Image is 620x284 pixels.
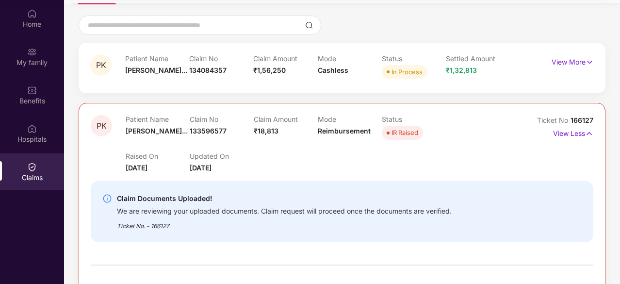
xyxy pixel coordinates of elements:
[117,216,452,231] div: Ticket No. - 166127
[190,164,212,172] span: [DATE]
[97,122,107,130] span: PK
[125,54,189,63] p: Patient Name
[392,128,418,137] div: IR Raised
[253,54,317,63] p: Claim Amount
[126,152,190,160] p: Raised On
[27,162,37,172] img: svg+xml;base64,PHN2ZyBpZD0iQ2xhaW0iIHhtbG5zPSJodHRwOi8vd3d3LnczLm9yZy8yMDAwL3N2ZyIgd2lkdGg9IjIwIi...
[117,193,452,204] div: Claim Documents Uploaded!
[318,66,348,74] span: Cashless
[446,54,510,63] p: Settled Amount
[553,126,593,139] p: View Less
[537,116,571,124] span: Ticket No
[126,115,190,123] p: Patient Name
[126,127,188,135] span: [PERSON_NAME]...
[392,67,423,77] div: In Process
[190,127,227,135] span: 133596577
[102,194,112,203] img: svg+xml;base64,PHN2ZyBpZD0iSW5mby0yMHgyMCIgeG1sbnM9Imh0dHA6Ly93d3cudzMub3JnLzIwMDAvc3ZnIiB3aWR0aD...
[318,54,382,63] p: Mode
[27,9,37,18] img: svg+xml;base64,PHN2ZyBpZD0iSG9tZSIgeG1sbnM9Imh0dHA6Ly93d3cudzMub3JnLzIwMDAvc3ZnIiB3aWR0aD0iMjAiIG...
[27,47,37,57] img: svg+xml;base64,PHN2ZyB3aWR0aD0iMjAiIGhlaWdodD0iMjAiIHZpZXdCb3g9IjAgMCAyMCAyMCIgZmlsbD0ibm9uZSIgeG...
[318,127,371,135] span: Reimbursement
[586,57,594,67] img: svg+xml;base64,PHN2ZyB4bWxucz0iaHR0cDovL3d3dy53My5vcmcvMjAwMC9zdmciIHdpZHRoPSIxNyIgaGVpZ2h0PSIxNy...
[305,21,313,29] img: svg+xml;base64,PHN2ZyBpZD0iU2VhcmNoLTMyeDMyIiB4bWxucz0iaHR0cDovL3d3dy53My5vcmcvMjAwMC9zdmciIHdpZH...
[117,204,452,216] div: We are reviewing your uploaded documents. Claim request will proceed once the documents are verif...
[189,66,227,74] span: 134084357
[382,54,446,63] p: Status
[318,115,382,123] p: Mode
[382,115,446,123] p: Status
[96,61,106,69] span: PK
[585,128,593,139] img: svg+xml;base64,PHN2ZyB4bWxucz0iaHR0cDovL3d3dy53My5vcmcvMjAwMC9zdmciIHdpZHRoPSIxNyIgaGVpZ2h0PSIxNy...
[190,115,254,123] p: Claim No
[253,66,286,74] span: ₹1,56,250
[571,116,593,124] span: 166127
[125,66,187,74] span: [PERSON_NAME]...
[254,127,278,135] span: ₹18,813
[126,164,147,172] span: [DATE]
[190,152,254,160] p: Updated On
[27,124,37,134] img: svg+xml;base64,PHN2ZyBpZD0iSG9zcGl0YWxzIiB4bWxucz0iaHR0cDovL3d3dy53My5vcmcvMjAwMC9zdmciIHdpZHRoPS...
[27,85,37,95] img: svg+xml;base64,PHN2ZyBpZD0iQmVuZWZpdHMiIHhtbG5zPSJodHRwOi8vd3d3LnczLm9yZy8yMDAwL3N2ZyIgd2lkdGg9Ij...
[254,115,318,123] p: Claim Amount
[552,54,594,67] p: View More
[446,66,477,74] span: ₹1,32,813
[189,54,253,63] p: Claim No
